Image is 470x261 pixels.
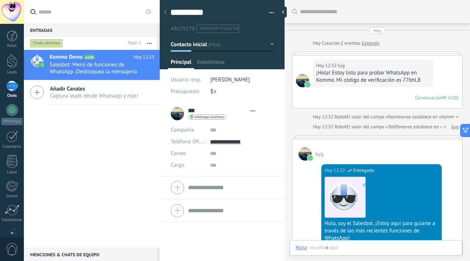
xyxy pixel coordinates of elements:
div: Hoy [373,27,382,34]
div: ¡Hola! Estoy listo para probar WhatsApp en Kommo. Mi código de verificación es 77bhL8 [316,69,430,84]
div: Chats [1,93,23,98]
div: Cargo [171,159,205,171]
div: Correo [1,194,23,199]
span: El valor del campo «Teléfono» [347,123,408,130]
span: whatsapp business [194,115,224,119]
span: Añadir Canales [50,85,138,92]
div: Hoy 12:32 [313,113,335,121]
div: Hoy 12:32 [325,167,346,174]
span: Correo [171,150,186,157]
div: № A100 [442,95,459,101]
span: Cargo [171,162,184,168]
img: waba.svg [305,82,310,87]
span: 2 eventos [341,40,360,47]
span: [PERSON_NAME] [210,76,250,83]
span: kyg [299,147,312,161]
div: Chats abiertos [30,39,63,48]
span: Kommo Demo [50,54,83,61]
span: #agregar etiquetas [199,26,239,31]
div: Presupuesto [171,86,205,98]
span: #8629270 [171,25,195,32]
span: Usuario resp. [171,76,201,83]
div: Compañía [171,124,205,136]
img: 183.png [325,177,365,217]
span: Principal [171,59,191,69]
a: Expandir [362,40,380,47]
button: Correo [171,148,186,159]
span: Robot [335,114,346,120]
div: Conversación [415,95,442,101]
a: kyg [452,123,459,130]
button: Más [141,37,157,50]
span: Captura leads desde Whatsapp y más! [50,92,138,99]
span: : [307,244,308,251]
div: Hoy [313,40,322,47]
span: Salesbot: Menú de funciones de WhatsApp ¡Desbloquea la mensajería mejorada en WhatsApp! Haz clic ... [50,61,140,75]
img: waba.svg [40,62,45,67]
div: Menciones & Chats de equipo [24,248,157,261]
div: Ocultar [279,7,287,18]
span: A100 [84,55,95,59]
div: Listas [1,170,23,175]
div: Creación: [313,40,380,47]
div: Leads [1,70,23,75]
div: WhatsApp [1,118,22,125]
span: Presupuesto [171,88,199,95]
div: $ [210,86,274,98]
span: Robot [335,124,346,130]
span: Teléfono Oficina [171,138,209,145]
div: Hoy 12:32 [316,62,338,69]
div: Total: 1 [125,40,141,47]
a: Kommo Demo A100 Hoy 12:33 Salesbot: Menú de funciones de WhatsApp ¡Desbloquea la mensajería mejor... [24,50,160,80]
span: Hoy 12:33 [134,54,154,61]
img: waba.svg [308,155,313,161]
span: Entregado [353,167,374,174]
span: kyg [296,74,309,87]
span: El valor del campo «Nombre» [347,113,406,121]
span: kyg [338,62,345,69]
div: Hoy 12:32 [313,123,335,130]
div: Calendario [1,144,23,149]
div: Panel [1,44,23,48]
div: Entradas [24,23,157,37]
span: kyg [315,151,323,158]
div: Usuario resp. [171,74,205,86]
div: Hola, soy el Salesbot. ¡Estoy aquí para guiarte a través de las más recientes funciones de WhatsApp! [325,220,438,242]
div: Estadísticas [1,218,23,223]
button: Teléfono Oficina [171,136,205,148]
span: Estadísticas [197,59,225,69]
